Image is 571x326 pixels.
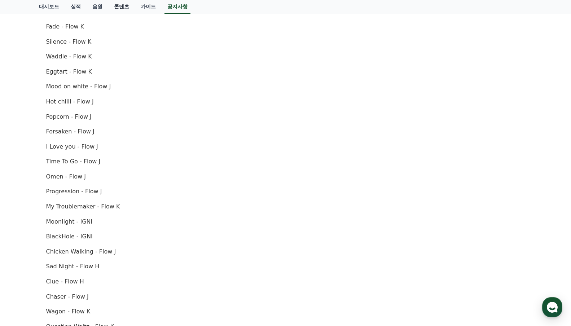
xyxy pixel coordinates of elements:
[46,97,525,106] p: Hot chilli - Flow J
[46,127,525,136] p: Forsaken - Flow J
[46,82,525,91] p: Mood on white - Flow J
[66,240,75,246] span: 대화
[111,239,120,245] span: 설정
[46,292,525,301] p: Chaser - Flow J
[93,229,139,247] a: 설정
[46,202,525,211] p: My Troublemaker - Flow K
[46,22,525,31] p: Fade - Flow K
[23,239,27,245] span: 홈
[46,67,525,76] p: Eggtart - Flow K
[46,232,525,241] p: BlackHole - IGNI
[46,37,525,47] p: Silence - Flow K
[46,172,525,181] p: Omen - Flow J
[46,277,525,286] p: Clue - Flow H
[46,217,525,226] p: Moonlight - IGNI
[46,307,525,316] p: Wagon - Flow K
[48,229,93,247] a: 대화
[46,247,525,256] p: Chicken Walking - Flow J
[46,157,525,166] p: Time To Go - Flow J
[46,187,525,196] p: Progression - Flow J
[2,229,48,247] a: 홈
[46,142,525,151] p: I Love you - Flow J
[46,262,525,271] p: Sad Night - Flow H
[46,112,525,122] p: Popcorn - Flow J
[46,52,525,61] p: Waddle - Flow K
